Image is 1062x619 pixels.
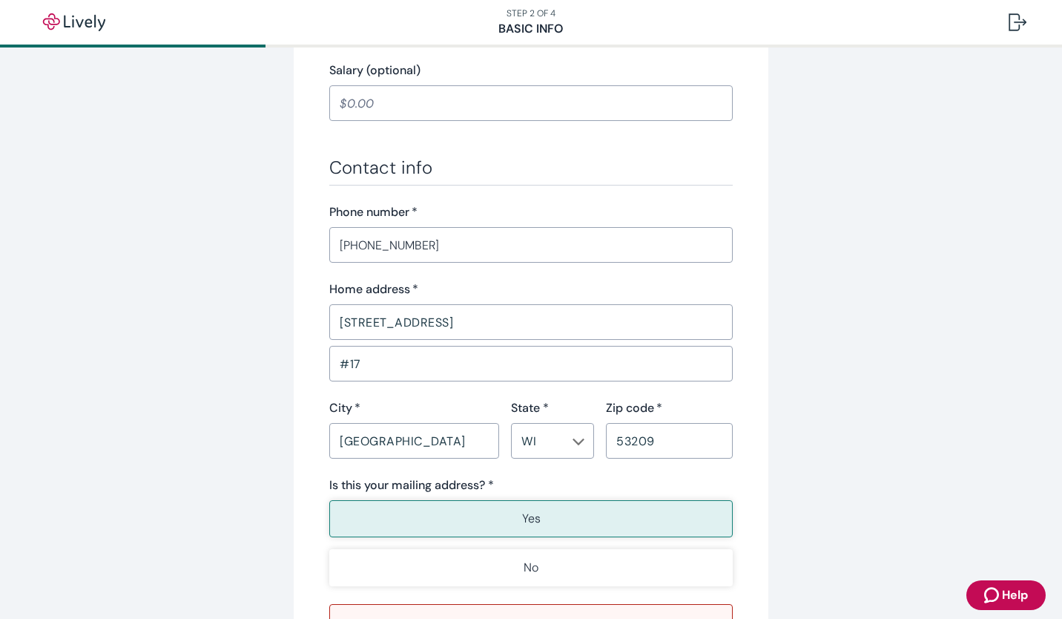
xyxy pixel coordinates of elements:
[573,436,584,448] svg: Chevron icon
[329,62,420,79] label: Salary (optional)
[33,13,116,31] img: Lively
[966,580,1046,610] button: Zendesk support iconHelp
[522,510,541,528] p: Yes
[329,426,499,456] input: City
[606,399,662,417] label: Zip code
[329,399,360,417] label: City
[984,586,1002,604] svg: Zendesk support icon
[329,88,733,118] input: $0.00
[606,426,733,456] input: Zip code
[329,549,733,586] button: No
[329,281,418,298] label: Home address
[997,4,1038,40] button: Log out
[329,307,733,337] input: Address line 1
[571,434,586,449] button: Open
[329,157,733,179] h3: Contact info
[1002,586,1028,604] span: Help
[515,430,565,451] input: --
[329,230,733,260] input: (555) 555-5555
[524,559,538,577] p: No
[329,476,494,494] label: Is this your mailing address? *
[511,399,549,417] label: State *
[329,203,418,221] label: Phone number
[329,500,733,537] button: Yes
[329,349,733,379] input: Address line 2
